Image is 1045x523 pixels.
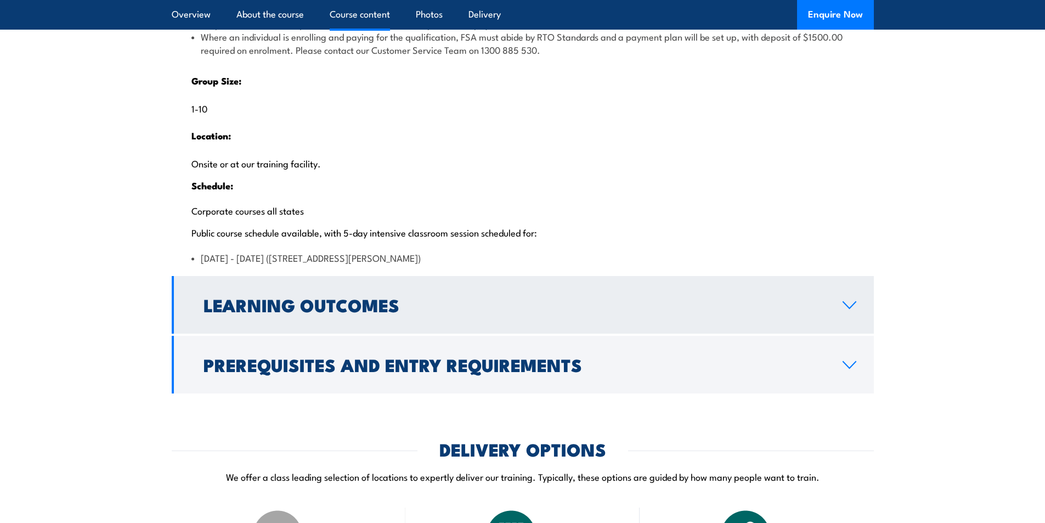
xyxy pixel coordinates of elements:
[191,30,854,56] li: Where an individual is enrolling and paying for the qualification, FSA must abide by RTO Standard...
[191,74,241,88] strong: Group Size:
[191,178,233,193] strong: Schedule:
[172,336,874,393] a: Prerequisites and Entry Requirements
[191,251,854,264] li: [DATE] - [DATE] ([STREET_ADDRESS][PERSON_NAME])
[172,470,874,483] p: We offer a class leading selection of locations to expertly deliver our training. Typically, thes...
[191,128,231,143] strong: Location:
[172,276,874,334] a: Learning Outcomes
[191,158,854,191] p: Onsite or at our training facility.
[204,357,825,372] h2: Prerequisites and Entry Requirements
[191,205,854,238] p: Corporate courses all states Public course schedule available, with 5-day intensive classroom ses...
[191,103,854,114] p: 1-10
[439,441,606,457] h2: DELIVERY OPTIONS
[204,297,825,312] h2: Learning Outcomes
